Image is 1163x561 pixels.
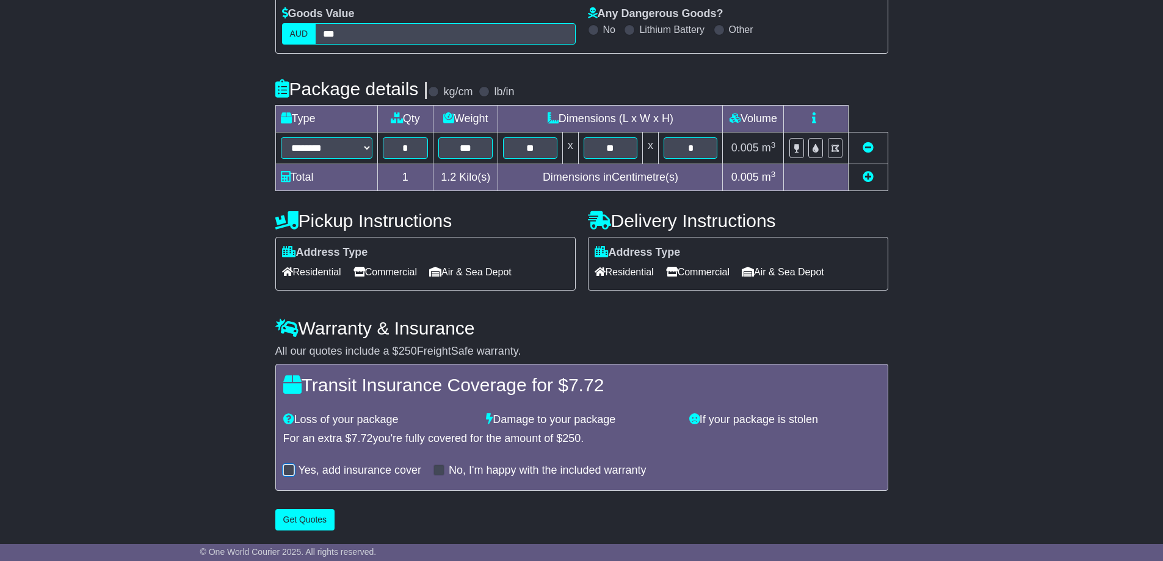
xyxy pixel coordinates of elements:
span: 250 [562,432,581,444]
span: 0.005 [731,171,759,183]
label: Goods Value [282,7,355,21]
h4: Transit Insurance Coverage for $ [283,375,880,395]
label: No [603,24,615,35]
label: AUD [282,23,316,45]
label: Other [729,24,753,35]
label: Yes, add insurance cover [299,464,421,477]
span: 7.72 [568,375,604,395]
label: Address Type [595,246,681,259]
a: Add new item [863,171,874,183]
span: Commercial [666,262,730,281]
h4: Package details | [275,79,429,99]
h4: Pickup Instructions [275,211,576,231]
span: m [762,171,776,183]
td: Dimensions (L x W x H) [498,106,723,132]
sup: 3 [771,140,776,150]
label: Lithium Battery [639,24,705,35]
label: No, I'm happy with the included warranty [449,464,647,477]
span: Residential [282,262,341,281]
td: Type [275,106,377,132]
td: Qty [377,106,433,132]
div: All our quotes include a $ FreightSafe warranty. [275,345,888,358]
label: Any Dangerous Goods? [588,7,723,21]
td: Volume [723,106,784,132]
h4: Warranty & Insurance [275,318,888,338]
td: x [643,132,659,164]
label: kg/cm [443,85,473,99]
td: x [562,132,578,164]
span: 0.005 [731,142,759,154]
span: Commercial [353,262,417,281]
td: Dimensions in Centimetre(s) [498,164,723,191]
div: Loss of your package [277,413,480,427]
span: © One World Courier 2025. All rights reserved. [200,547,377,557]
td: Total [275,164,377,191]
button: Get Quotes [275,509,335,530]
span: Residential [595,262,654,281]
div: If your package is stolen [683,413,886,427]
td: Kilo(s) [433,164,498,191]
span: 7.72 [352,432,373,444]
span: 250 [399,345,417,357]
div: For an extra $ you're fully covered for the amount of $ . [283,432,880,446]
span: m [762,142,776,154]
td: Weight [433,106,498,132]
span: Air & Sea Depot [429,262,512,281]
td: 1 [377,164,433,191]
a: Remove this item [863,142,874,154]
h4: Delivery Instructions [588,211,888,231]
span: 1.2 [441,171,456,183]
label: Address Type [282,246,368,259]
span: Air & Sea Depot [742,262,824,281]
div: Damage to your package [480,413,683,427]
label: lb/in [494,85,514,99]
sup: 3 [771,170,776,179]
